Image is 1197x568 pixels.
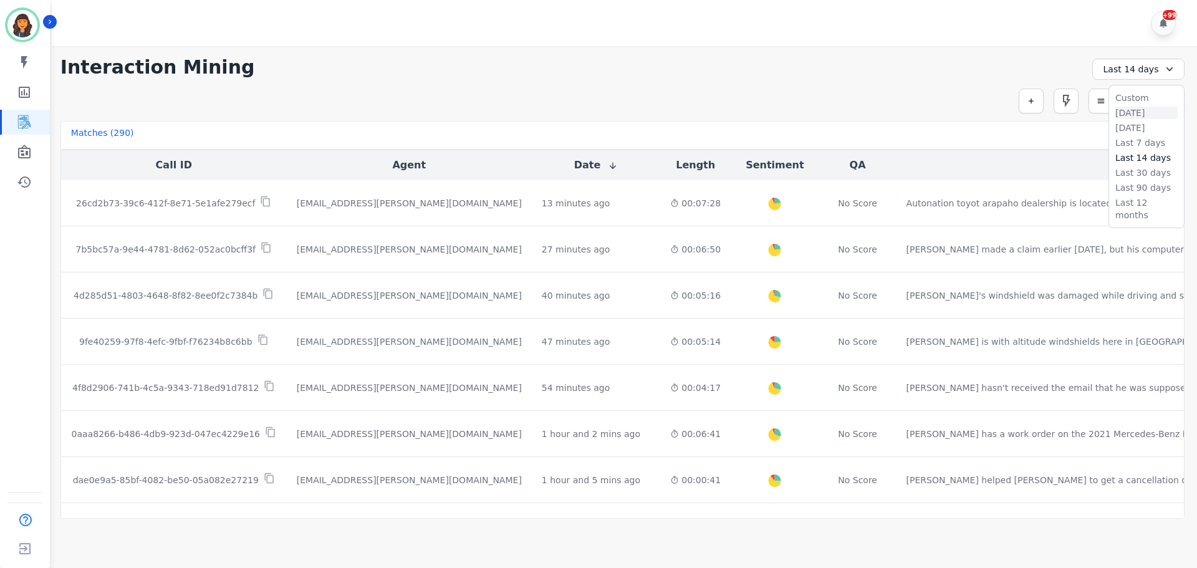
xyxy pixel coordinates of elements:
div: No Score [838,382,877,394]
div: No Score [838,474,877,486]
li: Last 7 days [1115,137,1178,149]
div: 00:05:16 [670,289,721,302]
div: [EMAIL_ADDRESS][PERSON_NAME][DOMAIN_NAME] [297,243,522,256]
div: Matches ( 290 ) [71,127,134,144]
p: 4d285d51-4803-4648-8f82-8ee0f2c7384b [74,289,257,302]
div: 1 hour and 5 mins ago [542,474,640,486]
div: 00:00:41 [670,474,721,486]
div: No Score [838,243,877,256]
div: 40 minutes ago [542,289,610,302]
div: [EMAIL_ADDRESS][PERSON_NAME][DOMAIN_NAME] [297,382,522,394]
div: 54 minutes ago [542,382,610,394]
div: 27 minutes ago [542,243,610,256]
p: 9fe40259-97f8-4efc-9fbf-f76234b8c6bb [79,335,252,348]
div: [EMAIL_ADDRESS][PERSON_NAME][DOMAIN_NAME] [297,289,522,302]
div: 00:07:28 [670,197,721,209]
li: Last 90 days [1115,181,1178,194]
div: No Score [838,335,877,348]
p: 0aaa8266-b486-4db9-923d-047ec4229e16 [72,428,260,440]
li: Last 14 days [1115,152,1178,164]
div: 47 minutes ago [542,335,610,348]
button: QA [850,158,866,173]
div: No Score [838,289,877,302]
img: Bordered avatar [7,10,37,40]
li: Last 12 months [1115,196,1178,221]
li: Last 30 days [1115,166,1178,179]
div: Last 14 days [1092,59,1185,80]
p: dae0e9a5-85bf-4082-be50-05a082e27219 [73,474,259,486]
div: 1 hour and 2 mins ago [542,428,640,440]
button: Agent [392,158,426,173]
div: [EMAIL_ADDRESS][PERSON_NAME][DOMAIN_NAME] [297,428,522,440]
li: [DATE] [1115,122,1178,134]
div: No Score [838,428,877,440]
div: +99 [1163,10,1176,20]
div: 00:04:17 [670,382,721,394]
div: 00:06:50 [670,243,721,256]
button: Length [676,158,715,173]
li: [DATE] [1115,107,1178,119]
li: Custom [1115,92,1178,104]
p: 4f8d2906-741b-4c5a-9343-718ed91d7812 [72,382,259,394]
div: [EMAIL_ADDRESS][PERSON_NAME][DOMAIN_NAME] [297,474,522,486]
div: 13 minutes ago [542,197,610,209]
div: [EMAIL_ADDRESS][PERSON_NAME][DOMAIN_NAME] [297,197,522,209]
div: 00:06:41 [670,428,721,440]
div: No Score [838,197,877,209]
p: 26cd2b73-39c6-412f-8e71-5e1afe279ecf [76,197,255,209]
button: Call ID [156,158,192,173]
p: 7b5bc57a-9e44-4781-8d62-052ac0bcff3f [76,243,256,256]
div: 00:05:14 [670,335,721,348]
div: [EMAIL_ADDRESS][PERSON_NAME][DOMAIN_NAME] [297,335,522,348]
h1: Interaction Mining [60,56,255,79]
button: Date [574,158,618,173]
button: Sentiment [746,158,804,173]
